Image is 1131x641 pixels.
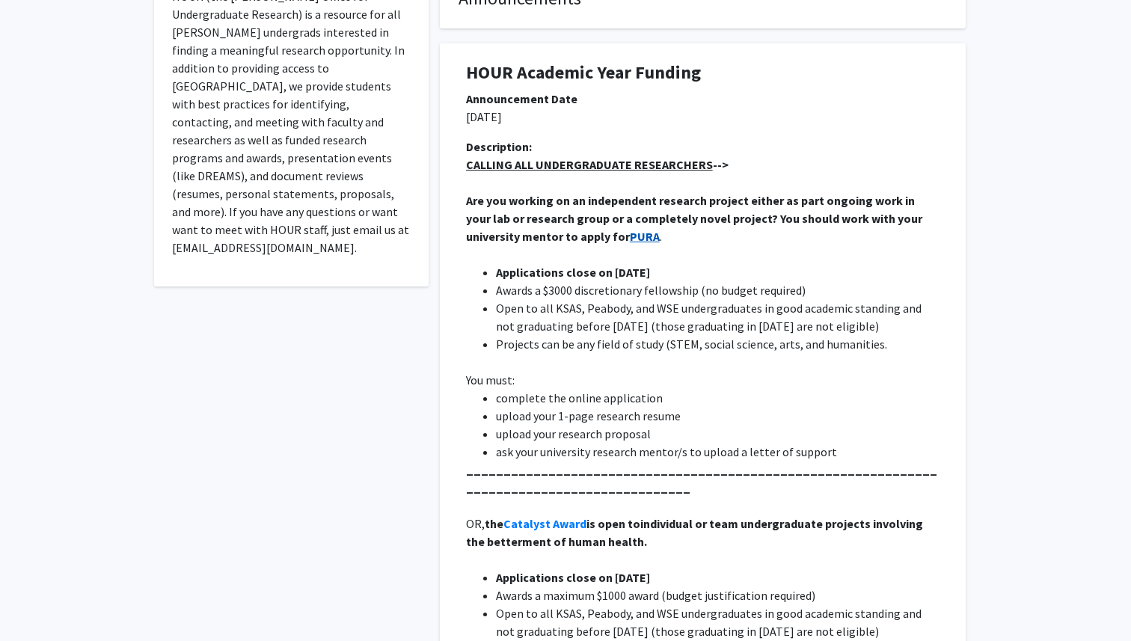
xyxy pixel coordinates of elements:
li: Awards a maximum $1000 award (budget justification required) [496,586,940,604]
li: upload your 1-page research resume [496,407,940,425]
iframe: Chat [11,574,64,630]
a: Catalyst Award [503,516,586,531]
strong: _____________________________________________________________________________________________ [466,462,937,495]
u: CALLING ALL UNDERGRADUATE RESEARCHERS [466,157,713,172]
p: OR, [466,515,940,550]
p: [DATE] [466,108,940,126]
p: . [466,191,940,245]
li: Awards a $3000 discretionary fellowship (no budget required) [496,281,940,299]
li: Open to all KSAS, Peabody, and WSE undergraduates in good academic standing and not graduating be... [496,604,940,640]
li: upload your research proposal [496,425,940,443]
li: Projects can be any field of study (STEM, social science, arts, and humanities. [496,335,940,353]
li: Open to all KSAS, Peabody, and WSE undergraduates in good academic standing and not graduating be... [496,299,940,335]
a: PURA [630,229,660,244]
strong: Are you working on an independent research project either as part ongoing work in your lab or res... [466,193,925,244]
strong: Applications close on [DATE] [496,570,650,585]
h1: HOUR Academic Year Funding [466,62,940,84]
li: complete the online application [496,389,940,407]
div: Description: [466,138,940,156]
strong: individual or team undergraduate projects involving the betterment of human health. [466,516,925,549]
p: You must: [466,371,940,389]
strong: --> [466,157,729,172]
div: Announcement Date [466,90,940,108]
strong: Applications close on [DATE] [496,265,650,280]
strong: the [485,516,503,531]
li: ask your university research mentor/s to upload a letter of support [496,443,940,461]
strong: is open to [586,516,640,531]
